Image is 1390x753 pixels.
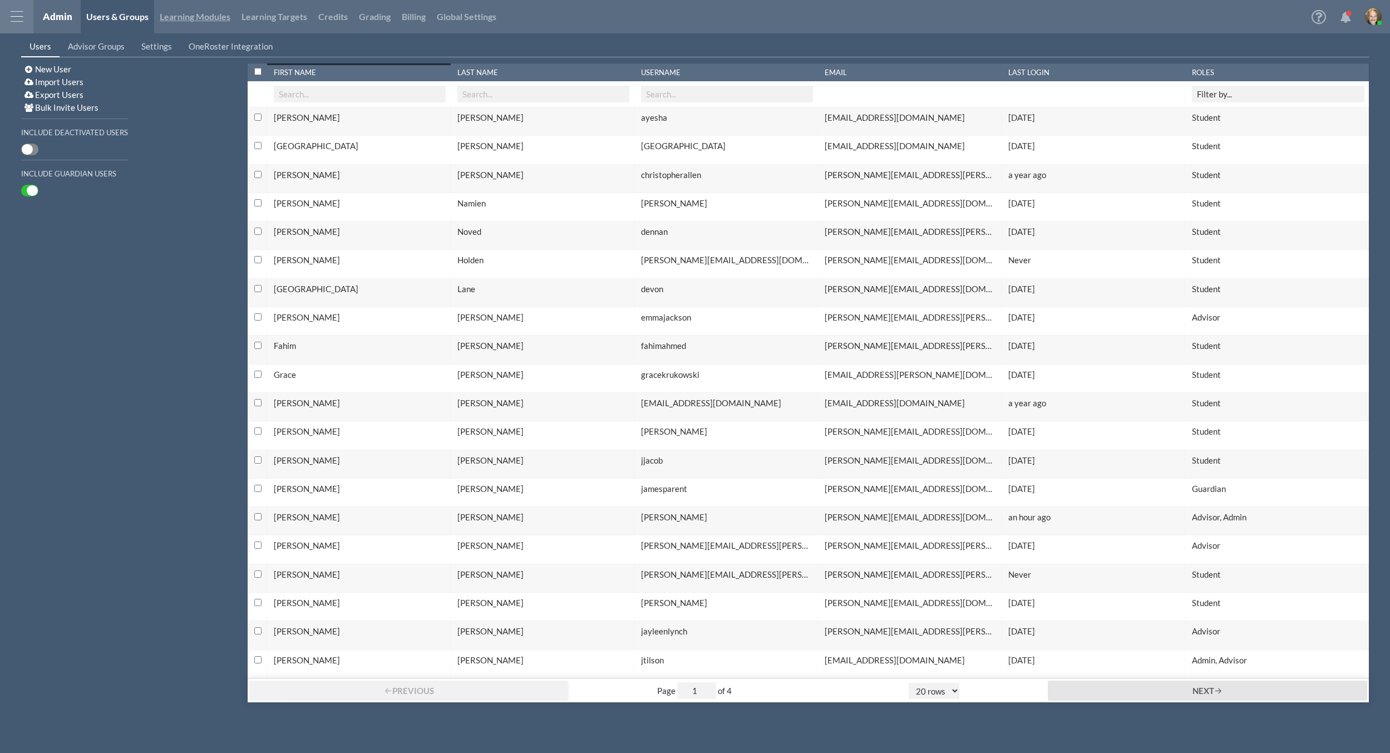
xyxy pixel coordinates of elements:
div: Ayesha [274,112,446,124]
div: Tue Apr 08 2025 15:28:19 GMT-0500 (Colombia Standard Time) [1008,540,1180,552]
img: image [1365,8,1382,25]
div: Student [1192,112,1364,124]
span: ON [27,185,38,196]
span: Previous [392,686,434,696]
button: Export Users [21,88,87,101]
h6: Include Deactivated Users [21,129,128,137]
div: brooklyn [641,140,813,152]
input: jump to page [677,682,716,699]
div: Christopher [274,169,446,181]
div: james.carlson+hrchris@gmail.com [825,169,997,181]
div: Carlson [457,540,629,552]
span: Bulk Invite Users [35,102,98,112]
div: Fahim [274,340,446,352]
input: Select row with id:select-AeyA2KwN7XxAsWrSM [254,485,262,492]
div: Pena [457,112,629,124]
div: grace.krukowski@icloud.com [825,369,997,381]
a: Users [21,36,60,57]
div: Jones [457,455,629,466]
div: Username [641,68,814,77]
div: Student [1192,369,1364,381]
div: Denna [274,226,446,238]
input: Select row with id:select-rfuB76byomtBhsuEG [254,456,262,464]
div: James [274,540,446,552]
span: Export Users [35,90,83,100]
div: First Name [274,68,446,77]
div: Carlson [457,483,629,495]
div: Thu Dec 01 2022 10:15:15 GMT-0500 (Colombia Standard Time) [1008,340,1180,352]
div: Advisor [1192,626,1364,637]
div: Student [1192,455,1364,466]
div: jacob@fakeschool.com [825,426,997,437]
input: Select row with id:select-kZdXZ2P8HxbRtfni3 [254,399,262,406]
div: Wed Jun 19 2024 13:21:49 GMT-0500 (Colombia Standard Time) [1008,169,1180,181]
div: Email [825,68,997,77]
div: Namien [457,198,629,209]
div: Last Name [457,68,630,77]
div: Fri Apr 11 2025 13:24:00 GMT-0500 (Colombia Standard Time) [1008,426,1180,437]
div: gracekrukowski [641,369,813,381]
div: Jacob [274,426,446,437]
input: Select row with id:select-kY5jWdNW5fMtegHh2 [254,513,262,520]
div: james.carlson@gmail.com [641,540,813,552]
input: Search... [274,86,446,102]
div: Cooper [457,597,629,609]
div: Student [1192,340,1364,352]
div: jane@fakeschool.com [825,597,997,609]
div: Fri Nov 15 2024 12:11:07 GMT-0500 (Colombia Standard Time) [1008,626,1180,637]
a: Advisor Groups [60,36,133,57]
div: Jones [457,426,629,437]
div: Advisor [1192,312,1364,323]
input: Select row with id:select-5LEc3oftMazSwH8tr [254,570,262,578]
div: Tue Jan 16 2024 15:41:47 GMT-0500 (Colombia Standard Time) [1008,283,1180,295]
div: james.carlson+hrtesting1@gmail.com [825,569,997,580]
div: james.carlson+hrtesting1@gmail.com [641,569,813,580]
div: Wed Jun 12 2024 14:08:36 GMT-0500 (Colombia Standard Time) [1008,397,1180,409]
div: brooklyn@headrushapp.com [825,140,997,152]
div: Never [1008,254,1180,266]
span: Next [1192,686,1214,696]
a: Admin [43,11,72,22]
div: Allen [457,169,629,181]
input: Select row with id:select-Fc4Jawti6WpK2bBZw [254,427,262,435]
select: rows per page [909,683,959,699]
div: Fri Sep 29 2017 13:45:27 GMT-0500 (Colombia Standard Time) [1008,654,1180,666]
div: Student [1192,569,1364,580]
div: Mon Dec 09 2024 15:30:42 GMT-0500 (Colombia Standard Time) [1008,226,1180,238]
div: Devon [274,283,446,295]
div: issacm@headrush.rocks [641,397,813,409]
div: james@headrushapp.com [825,511,997,523]
div: Fisher [457,140,629,152]
button: Next [1048,681,1367,701]
input: Select row with id:select-jW9E4qD8KKbFT9Snz [254,285,262,292]
input: Select row with id:select-zuRau3t4Qz9iNNF92 [254,599,262,606]
div: Jackson [457,312,629,323]
button: New User [21,63,75,76]
div: Tilson [457,654,629,666]
div: damienn [641,198,813,209]
div: Jane [274,597,446,609]
div: Derek [274,254,446,266]
div: issacm@headrush.rocks [825,397,997,409]
input: Select row with id:select-CTgYvFfvW9ktbsBX3 [254,228,262,235]
div: ayesha [641,112,813,124]
div: Student [1192,140,1364,152]
div: Grace [274,369,446,381]
div: Student [1192,169,1364,181]
div: james+devonlane@headrushapp.com [825,283,997,295]
span: New User [35,64,71,74]
input: Select row with id:select-w8oB2AFyHYYWGdHqF [254,142,262,149]
div: christopherallen [641,169,813,181]
div: james+jjones@headrushapp.com [825,455,997,466]
input: Select row with id:select-Rne3TPwsFnEk7xid6 [254,342,262,349]
div: jtilson@thinkglobalschool.com [825,654,997,666]
div: Advisor, Admin [1192,511,1364,523]
input: Search... [641,86,813,102]
button: Bulk Invite Users [21,101,102,114]
div: james+testguardian@headrushapp.com [825,483,997,495]
div: Carlson [457,569,629,580]
input: Select row with id:select-LYDLszhmrYaHwuAuc [254,313,262,321]
div: jane [641,597,813,609]
div: dennan [641,226,813,238]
